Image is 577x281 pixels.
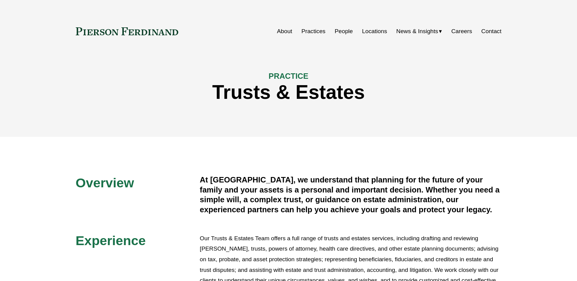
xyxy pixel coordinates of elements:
[76,233,146,248] span: Experience
[396,26,442,37] a: folder dropdown
[481,26,501,37] a: Contact
[451,26,472,37] a: Careers
[396,26,438,37] span: News & Insights
[76,175,134,190] span: Overview
[277,26,292,37] a: About
[301,26,325,37] a: Practices
[76,81,502,103] h1: Trusts & Estates
[269,72,308,80] span: PRACTICE
[200,175,502,214] h4: At [GEOGRAPHIC_DATA], we understand that planning for the future of your family and your assets i...
[335,26,353,37] a: People
[362,26,387,37] a: Locations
